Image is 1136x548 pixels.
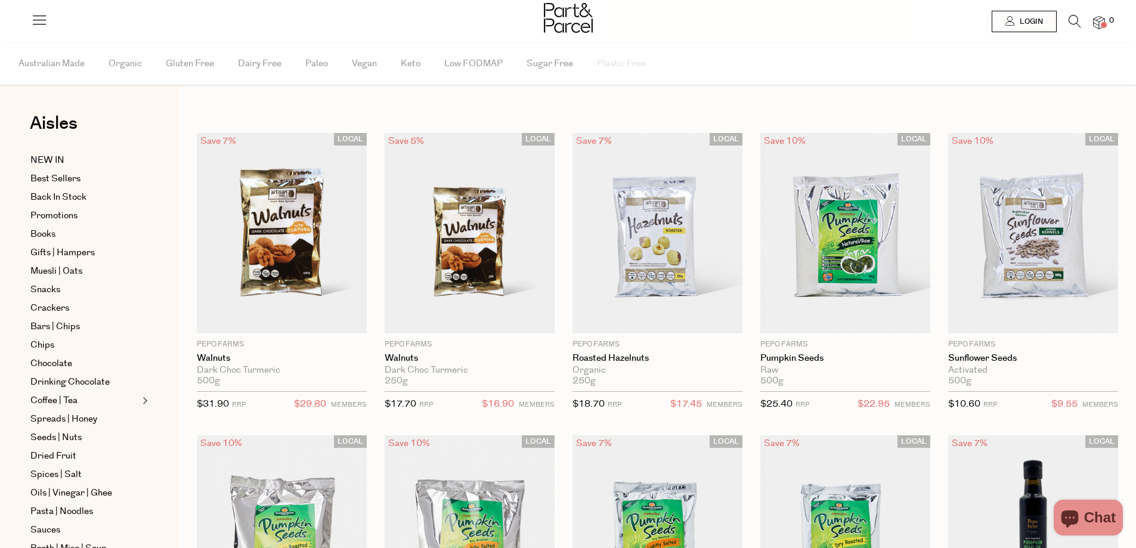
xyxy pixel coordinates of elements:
span: LOCAL [522,133,555,145]
span: Aisles [30,110,78,137]
span: LOCAL [710,435,742,448]
span: 250g [572,376,596,386]
span: Gifts | Hampers [30,246,95,260]
p: Pepo Farms [385,339,555,350]
a: Walnuts [385,353,555,364]
small: MEMBERS [331,400,367,409]
a: Sunflower Seeds [948,353,1118,364]
p: Pepo Farms [197,339,367,350]
span: $22.95 [858,397,890,412]
img: Roasted Hazelnuts [572,133,742,333]
small: MEMBERS [707,400,742,409]
small: MEMBERS [519,400,555,409]
a: Aisles [30,114,78,144]
span: Gluten Free [166,43,214,85]
a: Chips [30,338,139,352]
span: LOCAL [897,435,930,448]
div: Save 7% [948,435,991,451]
span: $29.80 [294,397,326,412]
div: Save 7% [197,133,240,149]
span: Coffee | Tea [30,394,78,408]
small: RRP [983,400,997,409]
a: Spices | Salt [30,467,139,482]
span: LOCAL [897,133,930,145]
a: Roasted Hazelnuts [572,353,742,364]
span: $17.45 [670,397,702,412]
div: Dark Choc Turmeric [385,365,555,376]
span: LOCAL [1085,133,1118,145]
div: Save 10% [948,133,997,149]
small: MEMBERS [894,400,930,409]
a: Walnuts [197,353,367,364]
a: Drinking Chocolate [30,375,139,389]
span: Sugar Free [527,43,573,85]
span: $18.70 [572,398,605,410]
div: Dark Choc Turmeric [197,365,367,376]
span: Dried Fruit [30,449,76,463]
div: Raw [760,365,930,376]
small: RRP [608,400,621,409]
span: 500g [948,376,971,386]
p: Pepo Farms [760,339,930,350]
img: Sunflower Seeds [948,133,1118,333]
img: Walnuts [385,133,555,333]
img: Pumpkin Seeds [760,133,930,333]
span: Drinking Chocolate [30,375,110,389]
a: Snacks [30,283,139,297]
a: Crackers [30,301,139,315]
inbox-online-store-chat: Shopify online store chat [1050,500,1126,538]
span: 500g [760,376,784,386]
a: Promotions [30,209,139,223]
a: Pasta | Noodles [30,504,139,519]
img: Part&Parcel [544,3,593,33]
span: $10.60 [948,398,980,410]
div: Save 7% [760,435,803,451]
p: Pepo Farms [572,339,742,350]
a: Login [992,11,1057,32]
span: $25.40 [760,398,793,410]
small: RRP [795,400,809,409]
div: Save 7% [572,133,615,149]
span: Australian Made [18,43,85,85]
div: Save 5% [385,133,428,149]
span: Spreads | Honey [30,412,97,426]
span: Chips [30,338,54,352]
a: Dried Fruit [30,449,139,463]
span: 500g [197,376,220,386]
a: Best Sellers [30,172,139,186]
a: NEW IN [30,153,139,168]
div: Save 10% [385,435,434,451]
span: Spices | Salt [30,467,82,482]
div: Save 10% [760,133,809,149]
span: LOCAL [334,133,367,145]
a: Bars | Chips [30,320,139,334]
a: Pumpkin Seeds [760,353,930,364]
small: RRP [419,400,433,409]
a: Spreads | Honey [30,412,139,426]
button: Expand/Collapse Coffee | Tea [140,394,148,408]
span: Paleo [305,43,328,85]
a: Muesli | Oats [30,264,139,278]
a: Back In Stock [30,190,139,205]
a: 0 [1093,16,1105,29]
span: Dairy Free [238,43,281,85]
span: Vegan [352,43,377,85]
span: $16.90 [482,397,514,412]
span: Best Sellers [30,172,81,186]
a: Oils | Vinegar | Ghee [30,486,139,500]
span: Chocolate [30,357,72,371]
span: Oils | Vinegar | Ghee [30,486,112,500]
div: Activated [948,365,1118,376]
span: $31.90 [197,398,229,410]
span: Seeds | Nuts [30,431,82,445]
span: Low FODMAP [444,43,503,85]
span: Pasta | Noodles [30,504,93,519]
span: Back In Stock [30,190,86,205]
a: Sauces [30,523,139,537]
small: RRP [232,400,246,409]
span: Bars | Chips [30,320,80,334]
span: $17.70 [385,398,416,410]
img: Walnuts [197,133,367,333]
a: Seeds | Nuts [30,431,139,445]
span: Crackers [30,301,69,315]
